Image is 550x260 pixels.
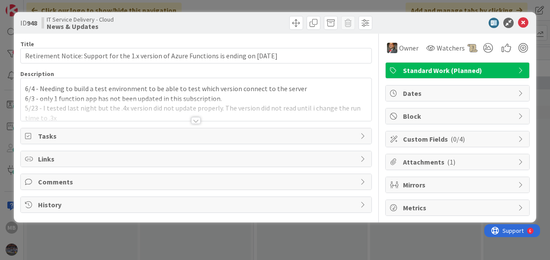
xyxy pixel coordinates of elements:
[403,88,514,98] span: Dates
[403,65,514,76] span: Standard Work (Planned)
[20,18,37,28] span: ID
[38,177,356,187] span: Comments
[437,43,465,53] span: Watchers
[18,1,39,12] span: Support
[451,135,465,143] span: ( 0/4 )
[403,180,514,190] span: Mirrors
[38,200,356,210] span: History
[25,94,367,104] p: 6/3 - only 1 function app has not been updated in this subscription.
[399,43,419,53] span: Owner
[403,203,514,213] span: Metrics
[38,154,356,164] span: Links
[20,40,34,48] label: Title
[447,158,455,166] span: ( 1 )
[38,131,356,141] span: Tasks
[403,134,514,144] span: Custom Fields
[20,70,54,78] span: Description
[403,111,514,121] span: Block
[47,16,114,23] span: IT Service Delivery - Cloud
[25,84,367,94] p: 6/4 - Needing to build a test environment to be able to test which version connect to the server
[47,23,114,30] b: News & Updates
[45,3,47,10] div: 6
[27,19,37,27] b: 948
[20,48,372,63] input: type card name here...
[387,43,397,53] img: DP
[403,157,514,167] span: Attachments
